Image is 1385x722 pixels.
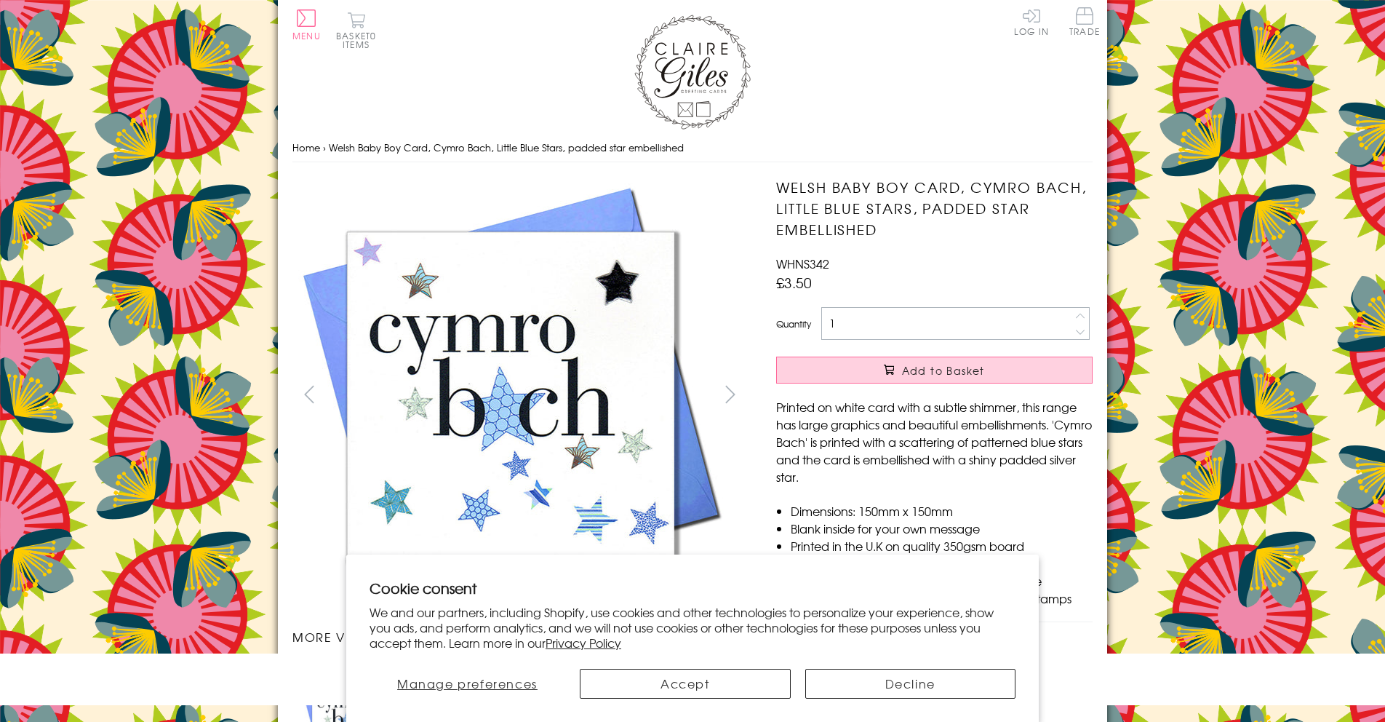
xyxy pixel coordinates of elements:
button: Basket0 items [336,12,376,49]
button: next [714,378,747,410]
button: Add to Basket [776,357,1093,384]
p: We and our partners, including Shopify, use cookies and other technologies to personalize your ex... [370,605,1015,650]
span: › [323,140,326,154]
label: Quantity [776,317,811,330]
span: £3.50 [776,272,812,293]
p: Printed on white card with a subtle shimmer, this range has large graphics and beautiful embellis... [776,398,1093,485]
button: Manage preferences [370,669,565,699]
span: Menu [292,29,321,42]
a: Log In [1014,7,1049,36]
button: Menu [292,9,321,40]
span: Add to Basket [902,363,985,378]
button: Accept [580,669,791,699]
span: Trade [1069,7,1100,36]
li: Blank inside for your own message [791,520,1093,537]
h1: Welsh Baby Boy Card, Cymro Bach, Little Blue Stars, padded star embellished [776,177,1093,239]
li: Printed in the U.K on quality 350gsm board [791,537,1093,555]
a: Trade [1069,7,1100,39]
button: Decline [805,669,1016,699]
img: Welsh Baby Boy Card, Cymro Bach, Little Blue Stars, padded star embellished [292,177,729,614]
li: Dimensions: 150mm x 150mm [791,502,1093,520]
img: Claire Giles Greetings Cards [634,15,751,130]
a: Home [292,140,320,154]
a: Privacy Policy [546,634,621,651]
h2: Cookie consent [370,578,1015,598]
span: Manage preferences [397,675,538,692]
span: Welsh Baby Boy Card, Cymro Bach, Little Blue Stars, padded star embellished [329,140,684,154]
button: prev [292,378,325,410]
span: WHNS342 [776,255,829,272]
h3: More views [292,628,747,646]
span: 0 items [343,29,376,51]
nav: breadcrumbs [292,133,1093,163]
